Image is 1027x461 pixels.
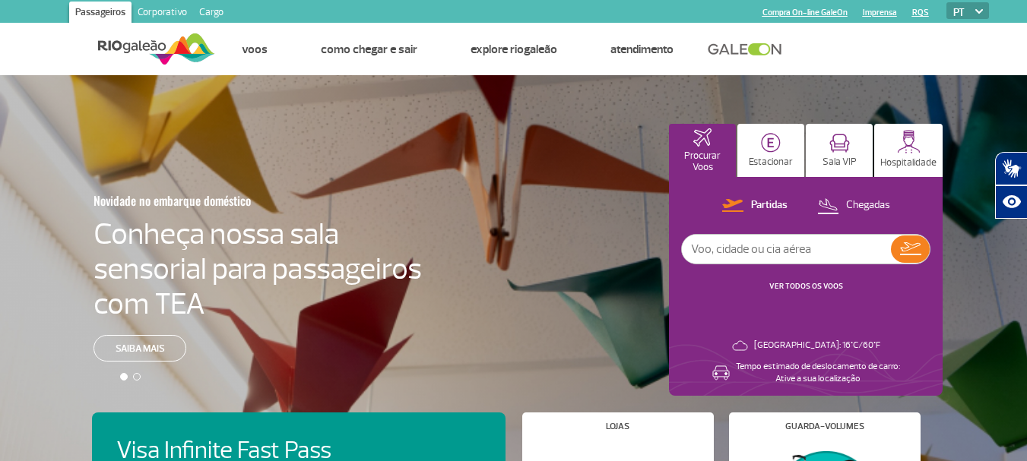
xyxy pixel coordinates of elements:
a: Corporativo [132,2,193,26]
a: Compra On-line GaleOn [762,8,848,17]
button: Sala VIP [806,124,873,177]
img: hospitality.svg [897,130,921,153]
button: Abrir tradutor de língua de sinais. [995,152,1027,185]
p: Estacionar [749,156,793,168]
button: VER TODOS OS VOOS [765,280,848,292]
h4: Guarda-volumes [785,422,864,431]
button: Hospitalidade [874,124,943,177]
h3: Novidade no embarque doméstico [94,185,347,216]
p: Hospitalidade [880,157,937,169]
a: RQS [912,8,929,17]
p: [GEOGRAPHIC_DATA]: 16°C/60°F [754,339,880,352]
input: Voo, cidade ou cia aérea [682,235,891,264]
img: vipRoom.svg [829,134,850,153]
p: Chegadas [846,198,890,213]
button: Abrir recursos assistivos. [995,185,1027,219]
img: carParkingHome.svg [761,133,781,153]
button: Procurar Voos [669,124,736,177]
button: Estacionar [737,124,804,177]
a: Atendimento [610,42,674,57]
h4: Lojas [606,422,629,431]
p: Sala VIP [823,156,857,168]
a: Explore RIOgaleão [471,42,557,57]
p: Procurar Voos [677,150,728,173]
a: Cargo [193,2,230,26]
h4: Conheça nossa sala sensorial para passageiros com TEA [94,216,422,321]
a: Saiba mais [94,335,186,362]
a: Voos [242,42,268,57]
a: Como chegar e sair [321,42,417,57]
p: Partidas [751,198,788,213]
a: VER TODOS OS VOOS [769,281,843,291]
a: Imprensa [863,8,897,17]
div: Plugin de acessibilidade da Hand Talk. [995,152,1027,219]
p: Tempo estimado de deslocamento de carro: Ative a sua localização [736,361,900,385]
button: Chegadas [813,196,895,216]
a: Passageiros [69,2,132,26]
img: airplaneHomeActive.svg [693,128,712,147]
button: Partidas [718,196,792,216]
